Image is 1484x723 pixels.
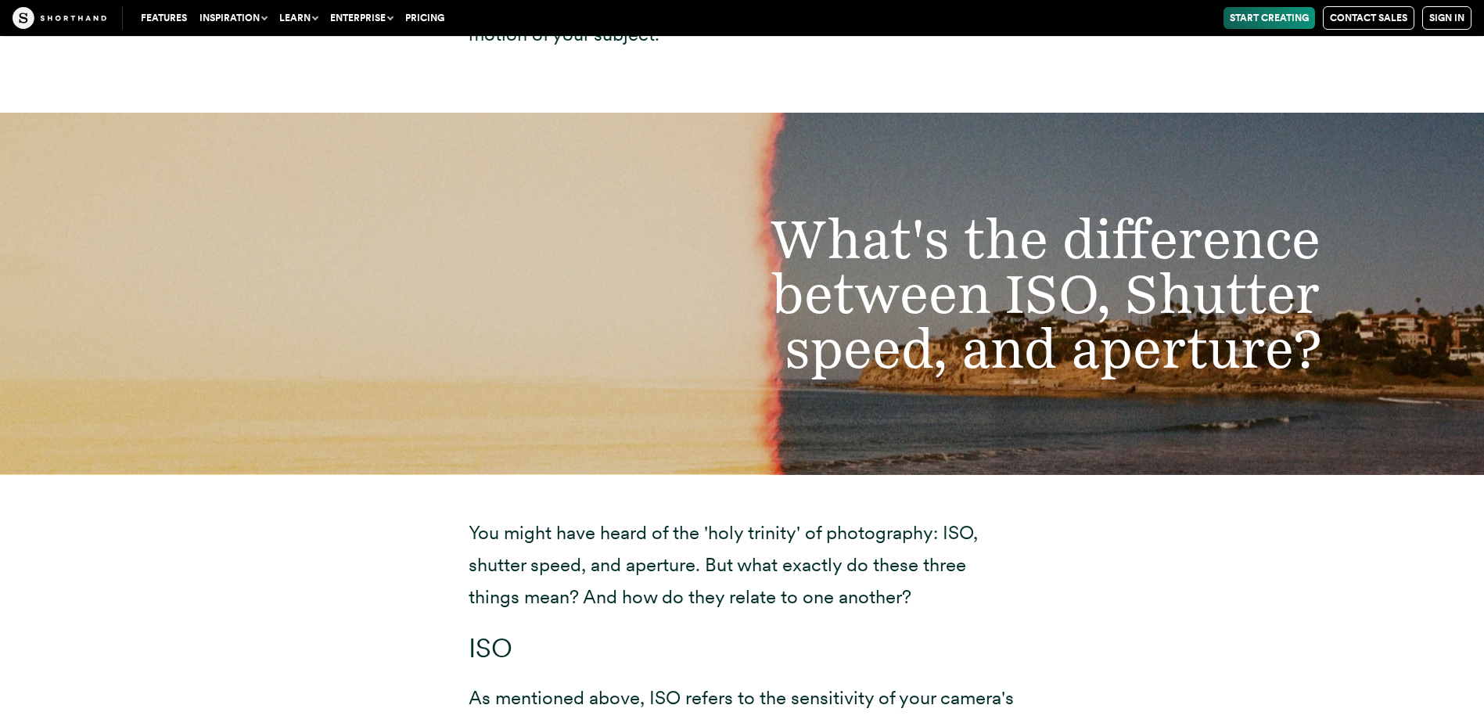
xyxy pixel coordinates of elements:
a: Contact Sales [1323,6,1414,30]
img: The Craft [13,7,106,29]
h3: ISO [469,632,1016,664]
p: You might have heard of the 'holy trinity' of photography: ISO, shutter speed, and aperture. But ... [469,517,1016,613]
h2: What's the difference between ISO, Shutter speed, and aperture? [641,211,1353,376]
button: Inspiration [193,7,273,29]
a: Pricing [399,7,451,29]
button: Enterprise [324,7,399,29]
a: Start Creating [1223,7,1315,29]
button: Learn [273,7,324,29]
a: Sign in [1422,6,1471,30]
a: Features [135,7,193,29]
